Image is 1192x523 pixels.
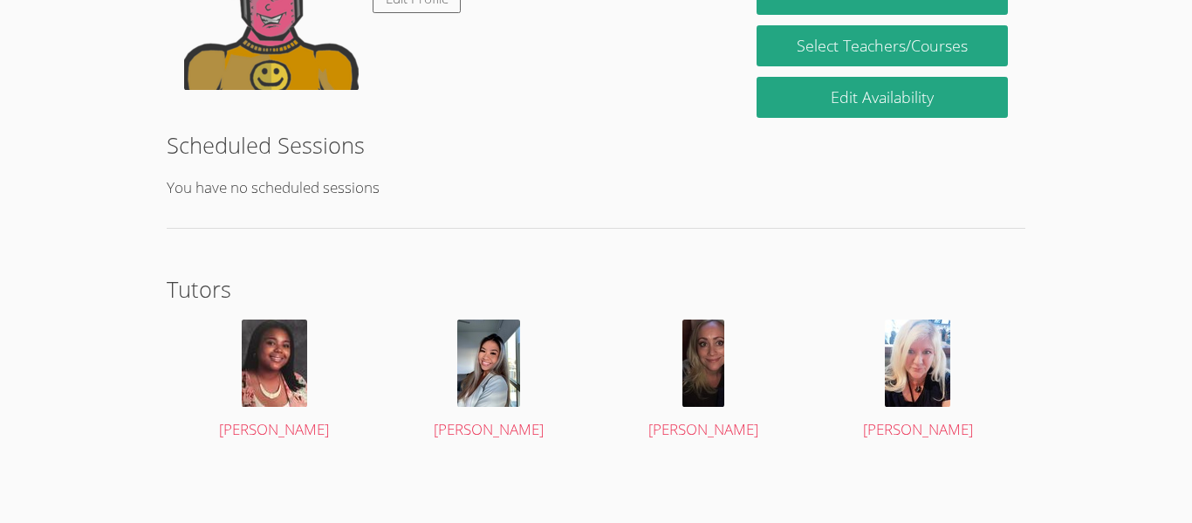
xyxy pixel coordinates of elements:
a: [PERSON_NAME] [613,320,794,443]
a: Edit Availability [757,77,1008,118]
img: avatar.png [457,320,520,407]
img: avatar.png [242,320,307,407]
p: You have no scheduled sessions [167,175,1025,201]
a: Select Teachers/Courses [757,25,1008,66]
span: [PERSON_NAME] [434,419,544,439]
h2: Tutors [167,272,1025,306]
img: avatar.png [682,320,724,407]
span: [PERSON_NAME] [863,419,973,439]
span: [PERSON_NAME] [219,419,329,439]
a: [PERSON_NAME] [184,320,365,443]
a: [PERSON_NAME] [828,320,1009,443]
h2: Scheduled Sessions [167,128,1025,162]
a: [PERSON_NAME] [399,320,579,443]
span: [PERSON_NAME] [648,419,758,439]
img: Angela.jpg [885,320,950,407]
